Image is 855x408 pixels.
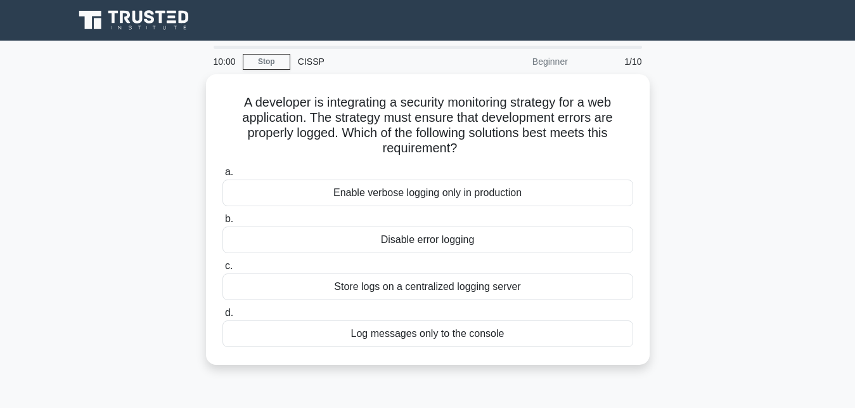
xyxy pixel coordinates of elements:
[222,273,633,300] div: Store logs on a centralized logging server
[206,49,243,74] div: 10:00
[225,166,233,177] span: a.
[243,54,290,70] a: Stop
[221,95,634,157] h5: A developer is integrating a security monitoring strategy for a web application. The strategy mus...
[225,307,233,318] span: d.
[222,227,633,253] div: Disable error logging
[222,180,633,206] div: Enable verbose logging only in production
[290,49,465,74] div: CISSP
[225,213,233,224] span: b.
[225,260,233,271] span: c.
[222,320,633,347] div: Log messages only to the console
[575,49,650,74] div: 1/10
[465,49,575,74] div: Beginner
